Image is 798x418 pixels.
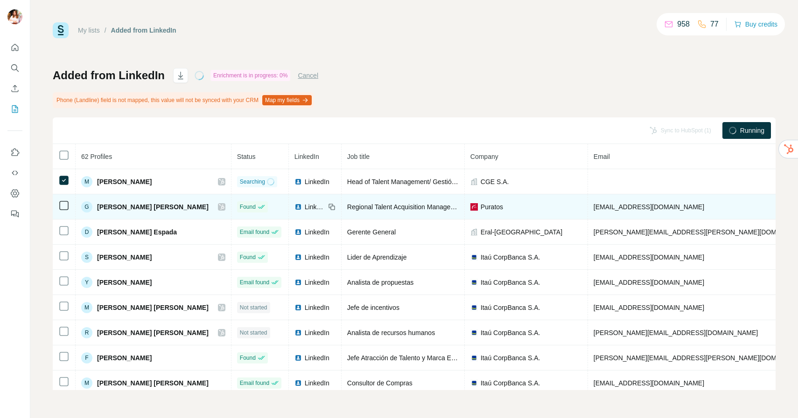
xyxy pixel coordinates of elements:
span: [PERSON_NAME] [97,278,152,287]
img: company-logo [470,379,478,387]
span: Itaú CorpBanca S.A. [481,278,540,287]
span: Status [237,153,256,160]
span: CGE S.A. [481,177,509,186]
span: [EMAIL_ADDRESS][DOMAIN_NAME] [594,203,704,211]
button: Search [7,60,22,76]
span: Itaú CorpBanca S.A. [481,378,540,388]
span: Itaú CorpBanca S.A. [481,253,540,262]
button: Quick start [7,39,22,56]
button: Feedback [7,206,22,222]
span: Lider de Aprendizaje [347,254,407,261]
img: company-logo [470,304,478,311]
img: Avatar [7,9,22,24]
img: LinkedIn logo [294,228,302,236]
span: LinkedIn [305,353,329,363]
button: Dashboard [7,185,22,202]
span: [PERSON_NAME][EMAIL_ADDRESS][DOMAIN_NAME] [594,329,758,336]
span: Puratos [481,202,503,212]
span: [PERSON_NAME] [PERSON_NAME] [97,303,209,312]
span: Analista de propuestas [347,279,413,286]
div: Enrichment is in progress: 0% [210,70,290,81]
img: LinkedIn logo [294,354,302,362]
div: G [81,201,92,212]
img: LinkedIn logo [294,178,302,185]
span: Analista de recursos humanos [347,329,435,336]
img: company-logo [470,203,478,211]
span: [PERSON_NAME] [PERSON_NAME] [97,328,209,337]
button: Map my fields [262,95,312,105]
span: Itaú CorpBanca S.A. [481,303,540,312]
span: Jefe de incentivos [347,304,399,311]
img: company-logo [470,354,478,362]
div: M [81,377,92,389]
img: LinkedIn logo [294,379,302,387]
button: Buy credits [734,18,777,31]
div: M [81,302,92,313]
span: [EMAIL_ADDRESS][DOMAIN_NAME] [594,254,704,261]
img: LinkedIn logo [294,304,302,311]
span: Not started [240,329,267,337]
span: LinkedIn [305,303,329,312]
span: LinkedIn [305,378,329,388]
div: Phone (Landline) field is not mapped, this value will not be synced with your CRM [53,92,314,108]
span: Head of Talent Management/ Gestión del Talento / Recursos Humanos / Responsable del Area [347,178,621,185]
div: M [81,176,92,187]
img: company-logo [470,329,478,336]
span: Searching [240,178,265,186]
span: Eral-[GEOGRAPHIC_DATA] [481,227,562,237]
img: company-logo [470,279,478,286]
img: LinkedIn logo [294,203,302,211]
span: Consultor de Compras [347,379,413,387]
span: Found [240,253,256,261]
div: R [81,327,92,338]
span: LinkedIn [305,278,329,287]
div: S [81,252,92,263]
img: Surfe Logo [53,22,69,38]
span: Running [740,126,764,135]
span: LinkedIn [305,253,329,262]
div: D [81,226,92,238]
span: Jefe Atracción de Talento y Marca Empleadora [347,354,482,362]
button: My lists [7,101,22,117]
button: Use Surfe API [7,164,22,181]
span: [EMAIL_ADDRESS][DOMAIN_NAME] [594,279,704,286]
span: LinkedIn [305,202,325,212]
span: Company [470,153,498,160]
img: company-logo [470,254,478,261]
span: LinkedIn [305,328,329,337]
li: / [105,26,106,35]
span: Email found [240,228,269,236]
span: [EMAIL_ADDRESS][DOMAIN_NAME] [594,379,704,387]
span: [PERSON_NAME] [PERSON_NAME] [97,378,209,388]
div: F [81,352,92,363]
span: Email found [240,278,269,287]
span: Email [594,153,610,160]
span: Job title [347,153,370,160]
span: LinkedIn [294,153,319,160]
span: Itaú CorpBanca S.A. [481,353,540,363]
div: Added from LinkedIn [111,26,176,35]
img: LinkedIn logo [294,329,302,336]
a: My lists [78,27,100,34]
button: Use Surfe on LinkedIn [7,144,22,161]
button: Cancel [298,71,318,80]
span: [PERSON_NAME] [97,253,152,262]
span: [PERSON_NAME] [97,177,152,186]
button: Enrich CSV [7,80,22,97]
span: [EMAIL_ADDRESS][DOMAIN_NAME] [594,304,704,311]
img: LinkedIn logo [294,254,302,261]
span: [PERSON_NAME] [PERSON_NAME] [97,202,209,212]
span: [PERSON_NAME] Espada [97,227,177,237]
img: LinkedIn logo [294,279,302,286]
span: Not started [240,303,267,312]
p: 958 [677,19,690,30]
h1: Added from LinkedIn [53,68,165,83]
span: Gerente General [347,228,396,236]
span: Found [240,354,256,362]
div: Y [81,277,92,288]
span: Regional Talent Acquisition Manager Sur y [GEOGRAPHIC_DATA] [347,203,539,211]
span: Found [240,203,256,211]
span: Itaú CorpBanca S.A. [481,328,540,337]
span: LinkedIn [305,227,329,237]
span: Email found [240,379,269,387]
